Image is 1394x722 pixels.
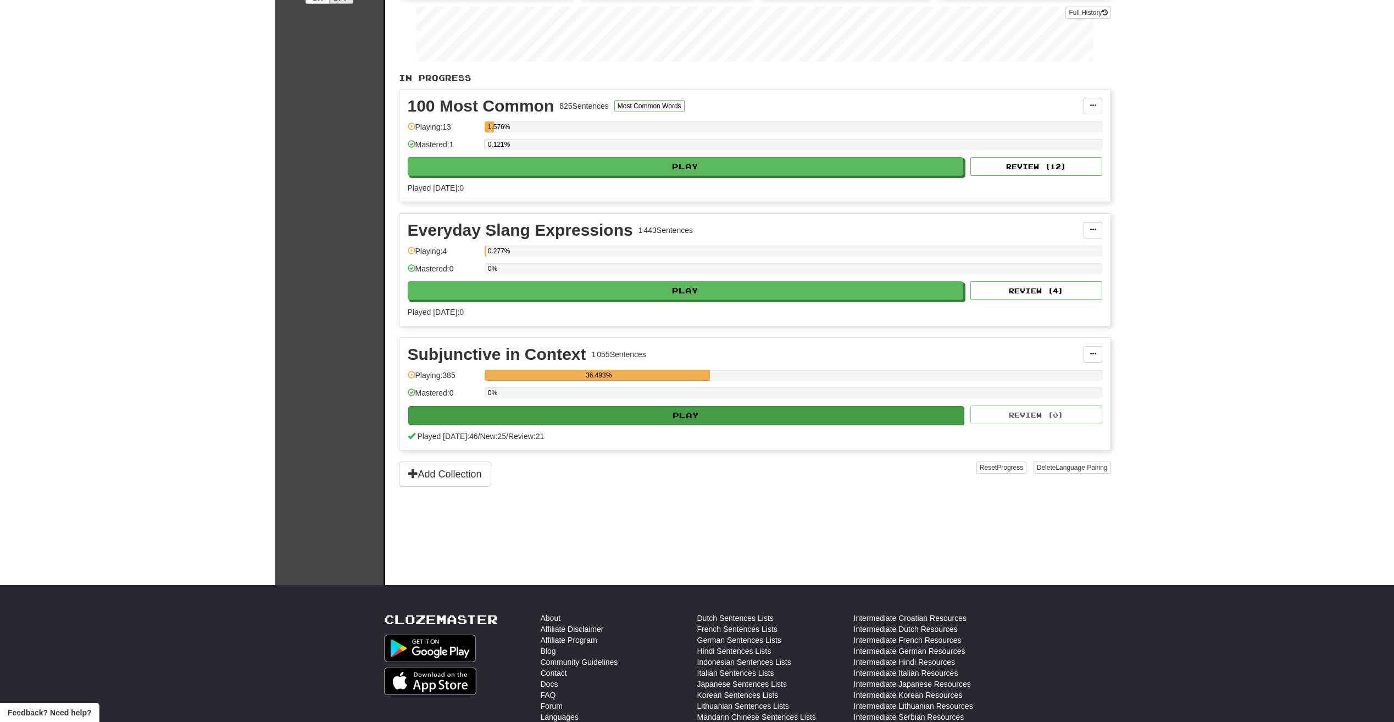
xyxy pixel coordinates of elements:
[854,646,965,657] a: Intermediate German Resources
[697,690,779,701] a: Korean Sentences Lists
[697,679,787,690] a: Japanese Sentences Lists
[854,624,958,635] a: Intermediate Dutch Resources
[384,668,477,695] img: Get it on App Store
[480,432,506,441] span: New: 25
[638,225,693,236] div: 1 443 Sentences
[508,432,544,441] span: Review: 21
[408,263,479,281] div: Mastered: 0
[408,184,464,192] span: Played [DATE]: 0
[408,281,964,300] button: Play
[854,635,962,646] a: Intermediate French Resources
[408,98,554,114] div: 100 Most Common
[506,432,508,441] span: /
[488,121,494,132] div: 1.576%
[854,690,963,701] a: Intermediate Korean Resources
[408,157,964,176] button: Play
[697,668,774,679] a: Italian Sentences Lists
[1056,464,1107,471] span: Language Pairing
[854,679,971,690] a: Intermediate Japanese Resources
[1034,462,1111,474] button: DeleteLanguage Pairing
[408,346,586,363] div: Subjunctive in Context
[976,462,1026,474] button: ResetProgress
[697,657,791,668] a: Indonesian Sentences Lists
[697,613,774,624] a: Dutch Sentences Lists
[488,370,710,381] div: 36.493%
[417,432,477,441] span: Played [DATE]: 46
[697,624,777,635] a: French Sentences Lists
[541,646,556,657] a: Blog
[408,387,479,406] div: Mastered: 0
[854,657,955,668] a: Intermediate Hindi Resources
[697,701,789,712] a: Lithuanian Sentences Lists
[854,613,967,624] a: Intermediate Croatian Resources
[408,121,479,140] div: Playing: 13
[997,464,1023,471] span: Progress
[854,701,973,712] a: Intermediate Lithuanian Resources
[408,222,633,238] div: Everyday Slang Expressions
[408,406,964,425] button: Play
[592,349,646,360] div: 1 055 Sentences
[854,668,958,679] a: Intermediate Italian Resources
[408,370,479,388] div: Playing: 385
[399,73,1111,84] p: In Progress
[1065,7,1110,19] a: Full History
[970,406,1102,424] button: Review (0)
[697,646,771,657] a: Hindi Sentences Lists
[478,432,480,441] span: /
[970,157,1102,176] button: Review (12)
[541,657,618,668] a: Community Guidelines
[541,679,558,690] a: Docs
[541,613,561,624] a: About
[408,139,479,157] div: Mastered: 1
[559,101,609,112] div: 825 Sentences
[970,281,1102,300] button: Review (4)
[541,690,556,701] a: FAQ
[399,462,491,487] button: Add Collection
[541,701,563,712] a: Forum
[384,613,498,626] a: Clozemaster
[8,707,91,718] span: Open feedback widget
[541,624,604,635] a: Affiliate Disclaimer
[541,668,567,679] a: Contact
[697,635,781,646] a: German Sentences Lists
[614,100,685,112] button: Most Common Words
[408,246,479,264] div: Playing: 4
[541,635,597,646] a: Affiliate Program
[408,308,464,316] span: Played [DATE]: 0
[384,635,476,662] img: Get it on Google Play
